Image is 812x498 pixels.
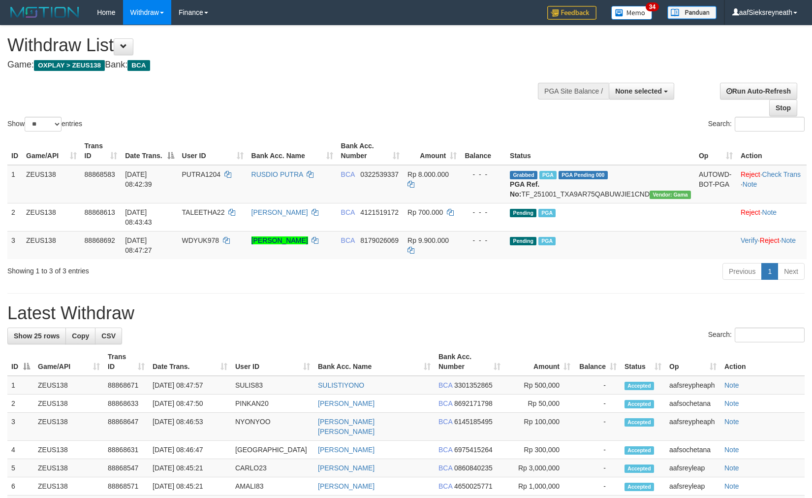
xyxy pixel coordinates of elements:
[625,382,654,390] span: Accepted
[547,6,596,20] img: Feedback.jpg
[625,400,654,408] span: Accepted
[149,441,231,459] td: [DATE] 08:46:47
[127,60,150,71] span: BCA
[720,83,797,100] a: Run Auto-Refresh
[34,60,105,71] span: OXPLAY > ZEUS138
[7,413,34,441] td: 3
[104,459,149,477] td: 88868547
[504,348,574,376] th: Amount: activate to sort column ascending
[407,170,449,178] span: Rp 8.000.000
[318,418,375,435] a: [PERSON_NAME] [PERSON_NAME]
[722,263,762,280] a: Previous
[667,6,717,19] img: panduan.png
[104,413,149,441] td: 88868647
[125,236,152,254] span: [DATE] 08:47:27
[625,446,654,455] span: Accepted
[454,482,493,490] span: Copy 4650025771 to clipboard
[741,208,760,216] a: Reject
[404,137,461,165] th: Amount: activate to sort column ascending
[510,237,536,245] span: Pending
[574,395,621,413] td: -
[34,348,104,376] th: Game/API: activate to sort column ascending
[735,328,805,342] input: Search:
[650,191,691,199] span: Vendor URL: https://trx31.1velocity.biz
[665,395,720,413] td: aafsochetana
[182,170,221,178] span: PUTRA1204
[85,170,115,178] span: 88868583
[504,376,574,395] td: Rp 500,000
[438,464,452,472] span: BCA
[104,395,149,413] td: 88868633
[72,332,89,340] span: Copy
[341,170,355,178] span: BCA
[454,381,493,389] span: Copy 3301352865 to clipboard
[454,464,493,472] span: Copy 0860840235 to clipboard
[14,332,60,340] span: Show 25 rows
[25,117,62,132] select: Showentries
[504,459,574,477] td: Rp 3,000,000
[7,203,22,231] td: 2
[231,477,314,496] td: AMALI83
[7,395,34,413] td: 2
[318,399,375,407] a: [PERSON_NAME]
[538,209,556,217] span: Marked by aafsreyleap
[625,465,654,473] span: Accepted
[149,348,231,376] th: Date Trans.: activate to sort column ascending
[251,170,303,178] a: RUSDIO PUTRA
[7,328,66,344] a: Show 25 rows
[318,482,375,490] a: [PERSON_NAME]
[104,477,149,496] td: 88868571
[665,477,720,496] td: aafsreyleap
[121,137,178,165] th: Date Trans.: activate to sort column descending
[149,459,231,477] td: [DATE] 08:45:21
[34,477,104,496] td: ZEUS138
[762,208,777,216] a: Note
[438,446,452,454] span: BCA
[506,137,695,165] th: Status
[407,208,443,216] span: Rp 700.000
[360,208,399,216] span: Copy 4121519172 to clipboard
[559,171,608,179] span: PGA Pending
[574,376,621,395] td: -
[510,171,537,179] span: Grabbed
[435,348,504,376] th: Bank Acc. Number: activate to sort column ascending
[741,236,758,244] a: Verify
[538,237,556,245] span: Marked by aafsreyleap
[231,376,314,395] td: SULIS83
[438,399,452,407] span: BCA
[438,482,452,490] span: BCA
[724,446,739,454] a: Note
[314,348,435,376] th: Bank Acc. Name: activate to sort column ascending
[7,5,82,20] img: MOTION_logo.png
[337,137,404,165] th: Bank Acc. Number: activate to sort column ascending
[341,208,355,216] span: BCA
[574,441,621,459] td: -
[65,328,95,344] a: Copy
[438,381,452,389] span: BCA
[504,413,574,441] td: Rp 100,000
[504,477,574,496] td: Rp 1,000,000
[762,170,801,178] a: Check Trans
[85,208,115,216] span: 88868613
[251,236,308,244] a: [PERSON_NAME]
[539,171,557,179] span: Marked by aafsreyleap
[104,348,149,376] th: Trans ID: activate to sort column ascending
[7,477,34,496] td: 6
[665,459,720,477] td: aafsreyleap
[248,137,337,165] th: Bank Acc. Name: activate to sort column ascending
[665,376,720,395] td: aafsreypheaph
[724,464,739,472] a: Note
[611,6,653,20] img: Button%20Memo.svg
[22,231,81,259] td: ZEUS138
[7,137,22,165] th: ID
[510,209,536,217] span: Pending
[7,117,82,132] label: Show entries
[251,208,308,216] a: [PERSON_NAME]
[454,418,493,426] span: Copy 6145185495 to clipboard
[360,170,399,178] span: Copy 0322539337 to clipboard
[101,332,116,340] span: CSV
[231,413,314,441] td: NYONYOO
[178,137,248,165] th: User ID: activate to sort column ascending
[504,395,574,413] td: Rp 50,000
[778,263,805,280] a: Next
